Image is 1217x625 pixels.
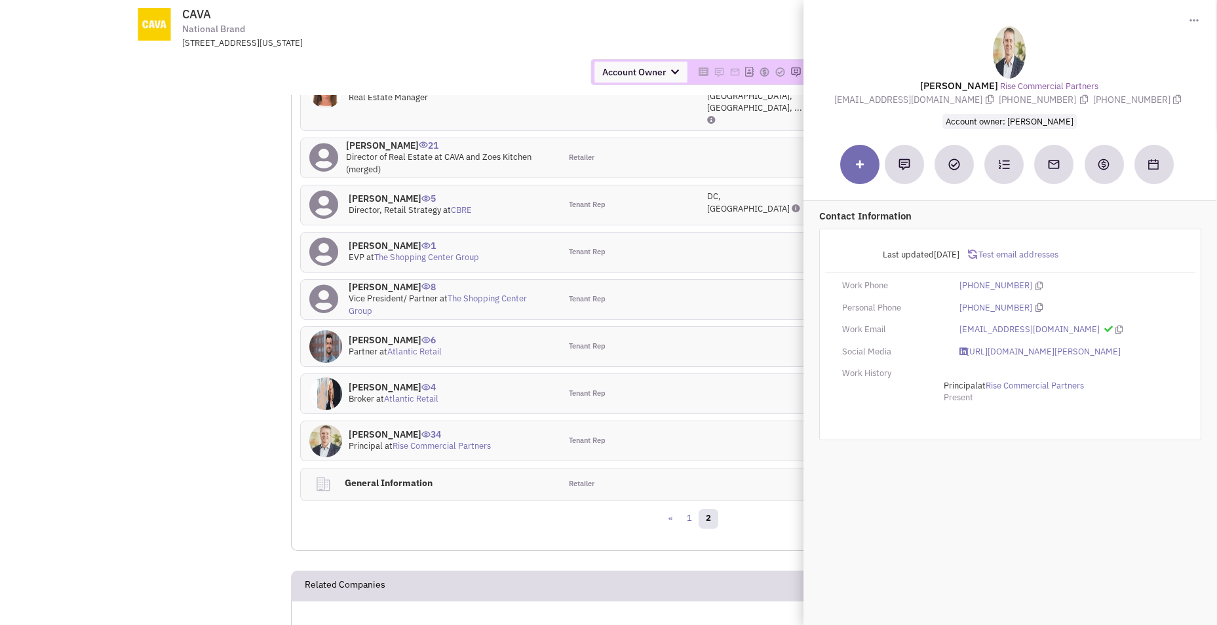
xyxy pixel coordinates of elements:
span: 4 [421,371,436,393]
h4: General Information [340,468,538,497]
span: Tenant Rep [569,436,606,446]
span: DC, [GEOGRAPHIC_DATA] [707,191,790,214]
h4: [PERSON_NAME] [349,334,442,346]
span: Present [944,392,973,403]
div: [STREET_ADDRESS][US_STATE] [182,37,524,50]
a: 1 [680,509,699,529]
span: at [379,346,442,357]
img: Please add to your accounts [759,67,769,77]
img: ZW3DR4ZRlk65-SaWp01KLw.jpg [309,330,342,363]
span: at [443,204,472,216]
a: 2 [699,509,718,529]
span: at [349,293,527,316]
img: icon-UserInteraction.png [421,431,431,438]
span: Tenant Rep [569,341,606,352]
span: Tenant Rep [569,294,606,305]
a: CBRE [451,204,472,216]
span: Tenant Rep [569,247,606,257]
img: Subscribe to a cadence [998,159,1010,170]
img: Please add to your accounts [775,67,785,77]
img: icon-UserInteraction.png [421,195,431,202]
img: Please add to your accounts [714,67,724,77]
span: Partner [349,346,377,357]
div: Personal Phone [834,302,952,314]
a: The Shopping Center Group [374,252,479,263]
span: CAVA [182,7,211,22]
img: _KXjTFo6NEycr3hqesnuQg.jpg [309,377,342,410]
span: Vice President/ Partner [349,293,438,304]
img: Create a deal [1097,158,1110,171]
div: Social Media [834,346,952,358]
span: at [366,252,479,263]
a: [EMAIL_ADDRESS][DOMAIN_NAME] [959,324,1100,336]
h2: Related Companies [305,571,385,600]
h4: [PERSON_NAME] [349,381,438,393]
a: The Shopping Center Group [349,293,527,316]
span: Account Owner [594,62,687,83]
img: icon-UserInteraction.png [421,283,431,290]
a: Rise Commercial Partners [986,380,1084,392]
h4: [PERSON_NAME] [349,428,491,440]
span: [PHONE_NUMBER] [999,94,1092,105]
span: 5 [421,183,436,204]
a: Rise Commercial Partners [1000,81,1098,93]
img: icon-UserInteraction.png [419,142,428,148]
img: clarity_building-linegeneral.png [315,476,332,493]
span: Tenant Rep [569,200,606,210]
span: [DATE] [934,249,959,260]
img: Please add to your accounts [729,67,740,77]
span: Principal [349,440,383,451]
a: [URL][DOMAIN_NAME][PERSON_NAME] [959,346,1121,358]
span: Account owner: [PERSON_NAME] [942,114,1077,129]
span: EVP [349,252,364,263]
div: Work Email [834,324,952,336]
p: Contact Information [819,209,1201,223]
img: ntHIDFEbDUmLIJSGIqovQg.png [309,425,342,457]
span: National Brand [182,22,245,36]
a: Atlantic Retail [387,346,442,357]
span: [PHONE_NUMBER] [1092,94,1184,105]
lable: [PERSON_NAME] [920,79,998,92]
span: Retailer [569,153,594,163]
img: icon-UserInteraction.png [421,384,431,390]
h4: [PERSON_NAME] [349,240,479,252]
a: « [661,509,680,529]
span: 6 [421,324,436,346]
a: [PHONE_NUMBER] [959,302,1032,314]
img: Schedule a Meeting [1148,159,1159,170]
img: Add a note [898,159,910,170]
span: at [385,440,491,451]
span: 8 [421,271,436,293]
span: [EMAIL_ADDRESS][DOMAIN_NAME] [834,94,999,105]
img: Add a Task [948,159,960,170]
a: [PHONE_NUMBER] [959,280,1032,292]
span: Director of Real Estate at CAVA and Zoes Kitchen (merged) [346,151,531,175]
h4: [PERSON_NAME] [346,140,552,151]
span: 1 [421,230,436,252]
span: 34 [421,419,441,440]
span: Test email addresses [977,249,1058,260]
h4: [PERSON_NAME] [349,281,552,293]
div: Last updated [834,242,968,267]
span: Tenant Rep [569,388,606,399]
h4: [PERSON_NAME] [349,193,472,204]
img: Please add to your accounts [790,67,801,77]
img: Send an email [1047,158,1060,171]
div: Work History [834,368,952,380]
img: icon-UserInteraction.png [421,337,431,343]
span: at [944,380,1084,391]
img: ntHIDFEbDUmLIJSGIqovQg.png [993,26,1026,79]
span: at [376,393,438,404]
img: icon-UserInteraction.png [421,242,431,249]
span: Retailer [569,479,594,489]
div: Work Phone [834,280,952,292]
a: Rise Commercial Partners [393,440,491,451]
span: Broker [349,393,374,404]
span: Director, Retail Strategy [349,204,441,216]
span: Real Estate Manager [349,92,428,103]
a: Atlantic Retail [384,393,438,404]
span: Principal [944,380,978,391]
span: 21 [419,130,438,151]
